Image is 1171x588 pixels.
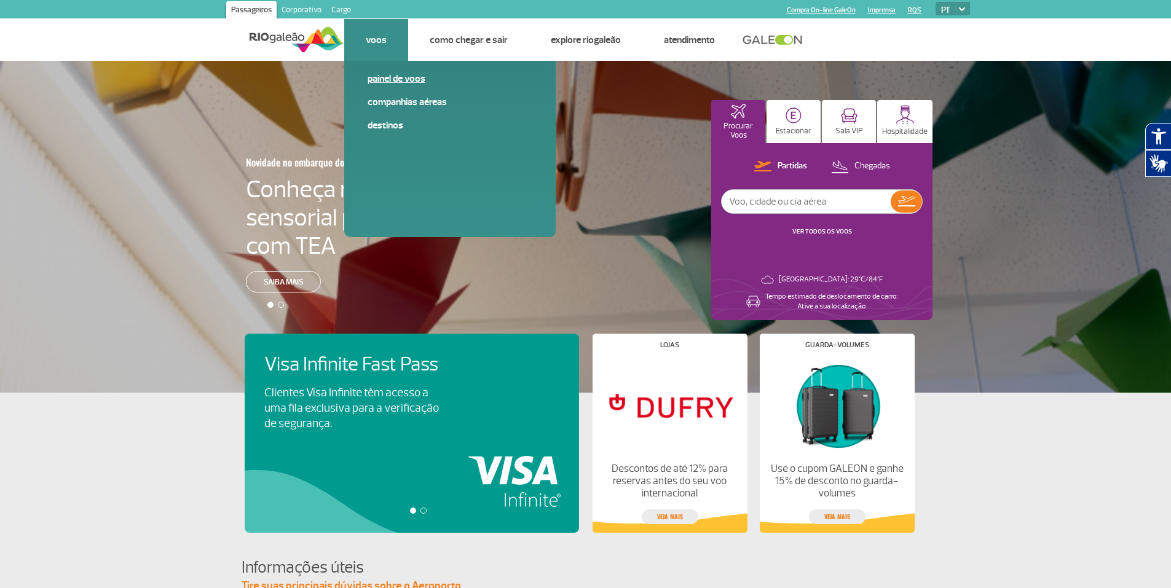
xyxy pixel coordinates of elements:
[711,100,765,143] button: Procurar Voos
[751,159,811,174] button: Partidas
[809,509,865,524] a: veja mais
[602,358,736,453] img: Lojas
[264,353,559,431] a: Visa Infinite Fast PassClientes Visa Infinite têm acesso a uma fila exclusiva para a verificação ...
[908,6,921,14] a: RQS
[430,34,508,46] a: Como chegar e sair
[792,227,852,235] a: VER TODOS OS VOOS
[789,227,856,237] button: VER TODOS OS VOOS
[246,271,321,292] a: Saiba mais
[368,95,532,109] a: Companhias Aéreas
[366,34,387,46] a: Voos
[787,6,856,14] a: Compra On-line GaleOn
[854,160,890,172] p: Chegadas
[1145,150,1171,177] button: Abrir tradutor de língua de sinais.
[731,104,746,119] img: airplaneHomeActive.svg
[841,108,858,123] img: vipRoom.svg
[246,149,451,175] h3: Novidade no embarque doméstico
[770,463,904,500] p: Use o cupom GALEON e ganhe 15% de desconto no guarda-volumes
[1145,123,1171,150] button: Abrir recursos assistivos.
[368,119,532,132] a: Destinos
[770,358,904,453] img: Guarda-volumes
[551,34,621,46] a: Explore RIOgaleão
[664,34,715,46] a: Atendimento
[779,275,883,284] p: [GEOGRAPHIC_DATA]: 29°C/84°F
[827,159,894,174] button: Chegadas
[277,1,326,21] a: Corporativo
[246,175,511,260] h4: Conheça nossa sala sensorial para passageiros com TEA
[242,556,930,579] h4: Informações úteis
[1145,123,1171,177] div: Plugin de acessibilidade da Hand Talk.
[786,108,802,123] img: carParkingHome.svg
[767,100,821,143] button: Estacionar
[896,105,915,124] img: hospitality.svg
[642,509,698,524] a: veja mais
[805,342,869,348] h4: Guarda-volumes
[778,160,807,172] p: Partidas
[264,353,460,376] h4: Visa Infinite Fast Pass
[717,122,759,140] p: Procurar Voos
[602,463,736,500] p: Descontos de até 12% para reservas antes do seu voo internacional
[765,292,898,312] p: Tempo estimado de deslocamento de carro: Ative a sua localização
[882,127,928,136] p: Hospitalidade
[368,72,532,85] a: Painel de voos
[660,342,679,348] h4: Lojas
[326,1,356,21] a: Cargo
[722,190,891,213] input: Voo, cidade ou cia aérea
[822,100,876,143] button: Sala VIP
[877,100,932,143] button: Hospitalidade
[226,1,277,21] a: Passageiros
[264,385,439,431] p: Clientes Visa Infinite têm acesso a uma fila exclusiva para a verificação de segurança.
[868,6,896,14] a: Imprensa
[835,127,863,136] p: Sala VIP
[776,127,811,136] p: Estacionar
